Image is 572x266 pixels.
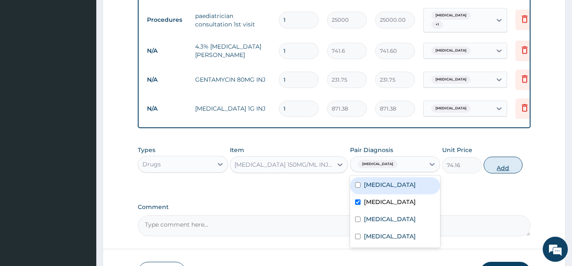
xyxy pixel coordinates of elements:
td: [MEDICAL_DATA] 1G INJ [191,100,275,117]
textarea: Type your message and hit 'Enter' [4,177,160,207]
label: Comment [138,204,531,211]
label: [MEDICAL_DATA] [364,215,416,223]
td: N/A [143,72,191,88]
label: Pair Diagnosis [350,146,393,154]
img: d_794563401_company_1708531726252_794563401 [15,42,34,63]
td: Procedures [143,12,191,28]
span: [MEDICAL_DATA] [431,75,471,84]
label: [MEDICAL_DATA] [364,232,416,240]
span: We're online! [49,80,116,164]
label: Types [138,147,155,154]
td: 4.3% [MEDICAL_DATA][PERSON_NAME] [191,38,275,63]
div: Chat with us now [44,47,141,58]
span: [MEDICAL_DATA] [431,104,471,113]
span: [MEDICAL_DATA] [431,11,471,20]
label: [MEDICAL_DATA] [364,198,416,206]
td: GENTAMYCIN 80MG INJ [191,71,275,88]
div: Minimize live chat window [137,4,157,24]
button: Add [484,157,523,173]
label: Item [230,146,244,154]
label: [MEDICAL_DATA] [364,181,416,189]
span: [MEDICAL_DATA] [358,160,397,168]
div: [MEDICAL_DATA] 150MG/ML INJ (PER ML) [234,160,333,169]
span: [MEDICAL_DATA] [431,46,471,55]
td: N/A [143,43,191,59]
div: Drugs [142,160,161,168]
td: paediatrician consultation 1st visit [191,8,275,33]
span: + 1 [431,21,443,29]
td: N/A [143,101,191,116]
label: Unit Price [442,146,472,154]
